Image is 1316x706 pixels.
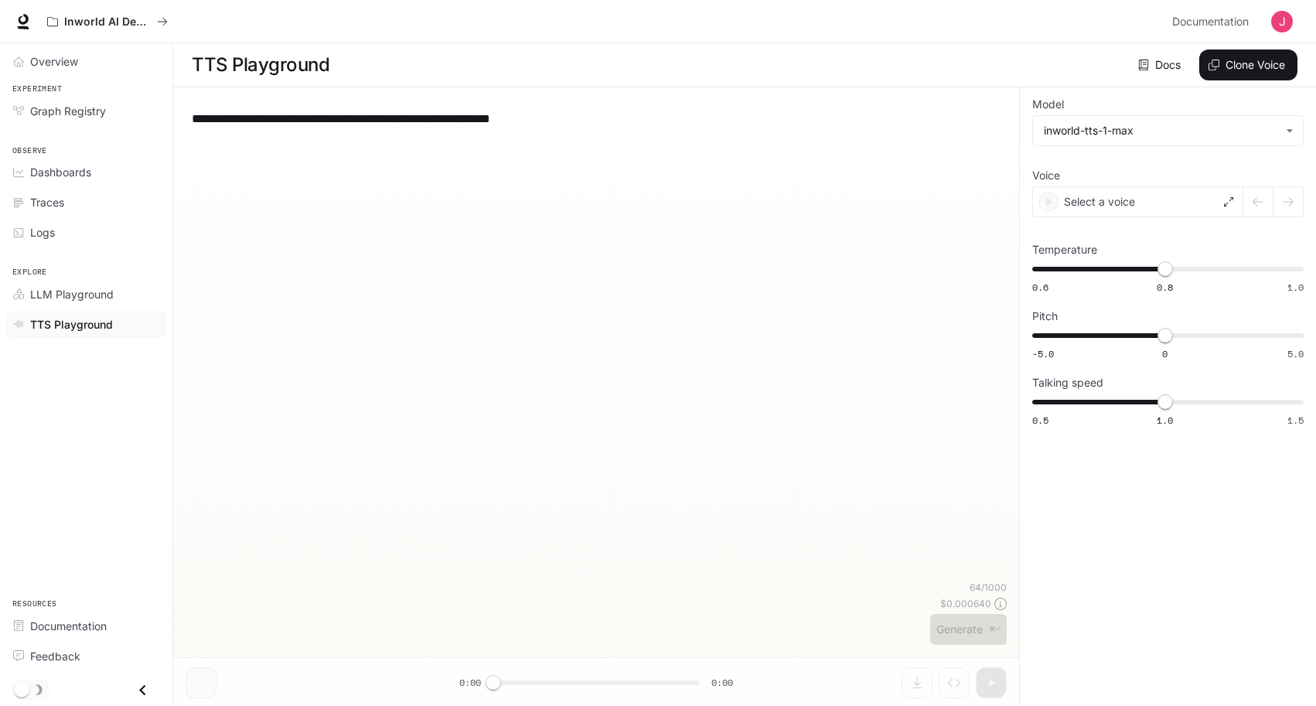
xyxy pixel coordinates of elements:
p: Temperature [1032,244,1097,255]
img: User avatar [1271,11,1293,32]
p: Voice [1032,170,1060,181]
a: Graph Registry [6,97,166,124]
span: Documentation [30,618,107,634]
a: Documentation [6,612,166,639]
span: 0.5 [1032,414,1048,427]
p: $ 0.000640 [940,597,991,610]
span: 5.0 [1287,347,1304,360]
a: Dashboards [6,159,166,186]
p: Talking speed [1032,377,1103,388]
span: Documentation [1172,12,1249,32]
button: User avatar [1267,6,1297,37]
span: TTS Playground [30,316,113,333]
div: inworld-tts-1-max [1044,123,1278,138]
p: Model [1032,99,1064,110]
div: inworld-tts-1-max [1033,116,1303,145]
a: Feedback [6,643,166,670]
span: Overview [30,53,78,70]
a: Overview [6,48,166,75]
span: Feedback [30,648,80,664]
span: 0.6 [1032,281,1048,294]
span: Traces [30,194,64,210]
span: Graph Registry [30,103,106,119]
a: Traces [6,189,166,216]
a: LLM Playground [6,281,166,308]
a: Documentation [1166,6,1260,37]
span: 0.8 [1157,281,1173,294]
button: All workspaces [40,6,175,37]
span: -5.0 [1032,347,1054,360]
span: 1.0 [1157,414,1173,427]
a: Logs [6,219,166,246]
p: Pitch [1032,311,1058,322]
button: Close drawer [125,674,160,706]
h1: TTS Playground [192,49,329,80]
a: Docs [1135,49,1187,80]
span: Logs [30,224,55,240]
span: 1.5 [1287,414,1304,427]
p: 64 / 1000 [970,581,1007,594]
span: Dashboards [30,164,91,180]
span: 1.0 [1287,281,1304,294]
a: TTS Playground [6,311,166,338]
span: 0 [1162,347,1168,360]
span: LLM Playground [30,286,114,302]
button: Clone Voice [1199,49,1297,80]
span: Dark mode toggle [14,680,29,697]
p: Select a voice [1064,194,1135,210]
p: Inworld AI Demos [64,15,151,29]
